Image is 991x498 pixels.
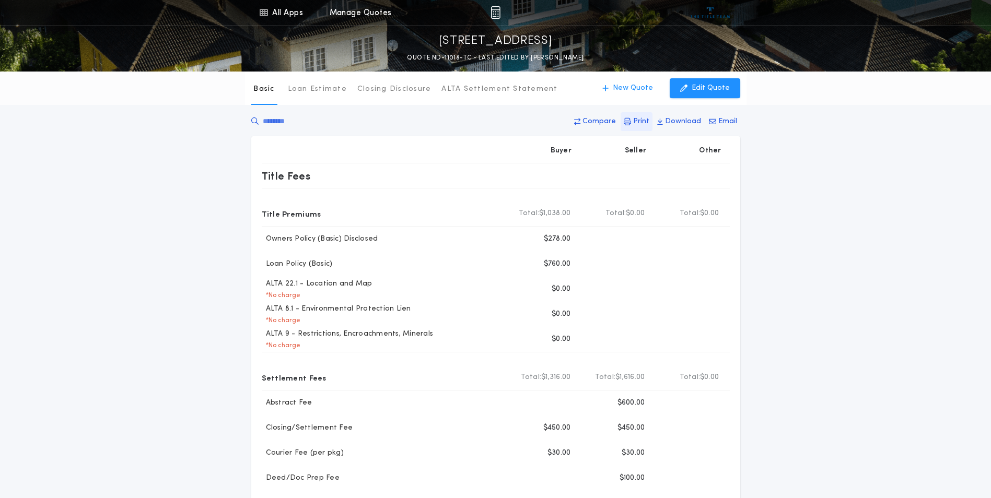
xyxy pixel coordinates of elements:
button: Compare [571,112,619,131]
p: * No charge [262,316,301,325]
p: ALTA 22.1 - Location and Map [262,279,372,289]
p: * No charge [262,341,301,350]
p: Deed/Doc Prep Fee [262,473,340,483]
p: Seller [625,146,647,156]
p: Closing Disclosure [357,84,432,94]
p: Title Fees [262,168,311,184]
b: Total: [605,208,626,219]
p: Edit Quote [692,83,730,93]
p: $600.00 [617,398,645,408]
p: Loan Estimate [288,84,347,94]
p: $30.00 [622,448,645,458]
p: Buyer [551,146,572,156]
span: $0.00 [700,372,719,383]
span: $1,316.00 [541,372,570,383]
span: $0.00 [626,208,645,219]
p: $0.00 [552,309,570,319]
p: $30.00 [547,448,571,458]
button: Edit Quote [670,78,740,98]
p: Title Premiums [262,205,321,222]
button: Email [706,112,740,131]
p: Courier Fee (per pkg) [262,448,344,458]
img: vs-icon [691,7,730,18]
p: $450.00 [617,423,645,433]
p: Basic [253,84,274,94]
b: Total: [595,372,616,383]
p: $0.00 [552,334,570,345]
p: [STREET_ADDRESS] [439,33,553,50]
span: $1,038.00 [539,208,570,219]
p: ALTA 9 - Restrictions, Encroachments, Minerals [262,329,434,339]
p: $0.00 [552,284,570,294]
p: $100.00 [620,473,645,483]
p: Settlement Fees [262,369,327,386]
p: $278.00 [544,234,571,244]
b: Total: [680,208,701,219]
button: Print [621,112,652,131]
button: New Quote [592,78,663,98]
p: $450.00 [543,423,571,433]
button: Download [654,112,704,131]
p: ALTA Settlement Statement [441,84,557,94]
p: Owners Policy (Basic) Disclosed [262,234,378,244]
p: Closing/Settlement Fee [262,423,353,433]
img: img [491,6,500,19]
p: * No charge [262,291,301,300]
b: Total: [680,372,701,383]
p: Email [718,116,737,127]
p: QUOTE ND-11018-TC - LAST EDITED BY [PERSON_NAME] [407,53,584,63]
p: Download [665,116,701,127]
p: Loan Policy (Basic) [262,259,333,269]
p: Other [699,146,721,156]
b: Total: [519,208,540,219]
p: $760.00 [544,259,571,269]
p: Print [633,116,649,127]
p: New Quote [613,83,653,93]
span: $1,616.00 [615,372,645,383]
p: ALTA 8.1 - Environmental Protection Lien [262,304,411,314]
span: $0.00 [700,208,719,219]
b: Total: [521,372,542,383]
p: Abstract Fee [262,398,312,408]
p: Compare [582,116,616,127]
